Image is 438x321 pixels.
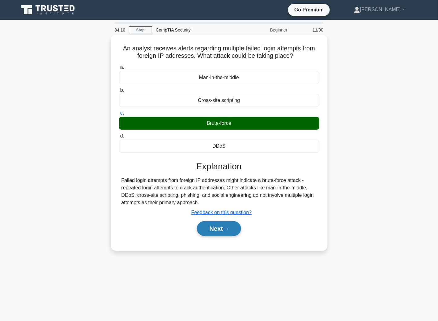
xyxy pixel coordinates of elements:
[123,161,316,172] h3: Explanation
[121,177,317,206] div: Failed login attempts from foreign IP addresses might indicate a brute-force attack - repeated lo...
[111,24,129,36] div: 84:10
[119,117,319,130] div: Brute-force
[237,24,291,36] div: Beginner
[120,110,124,116] span: c.
[120,133,124,138] span: d.
[339,3,419,16] a: [PERSON_NAME]
[119,94,319,107] div: Cross-site scripting
[191,210,252,215] a: Feedback on this question?
[118,44,320,60] h5: An analyst receives alerts regarding multiple failed login attempts from foreign IP addresses. Wh...
[152,24,237,36] div: CompTIA Security+
[129,26,152,34] a: Stop
[119,71,319,84] div: Man-in-the-middle
[291,24,327,36] div: 11/90
[291,6,327,14] a: Go Premium
[197,221,241,236] button: Next
[119,140,319,153] div: DDoS
[120,87,124,93] span: b.
[120,65,124,70] span: a.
